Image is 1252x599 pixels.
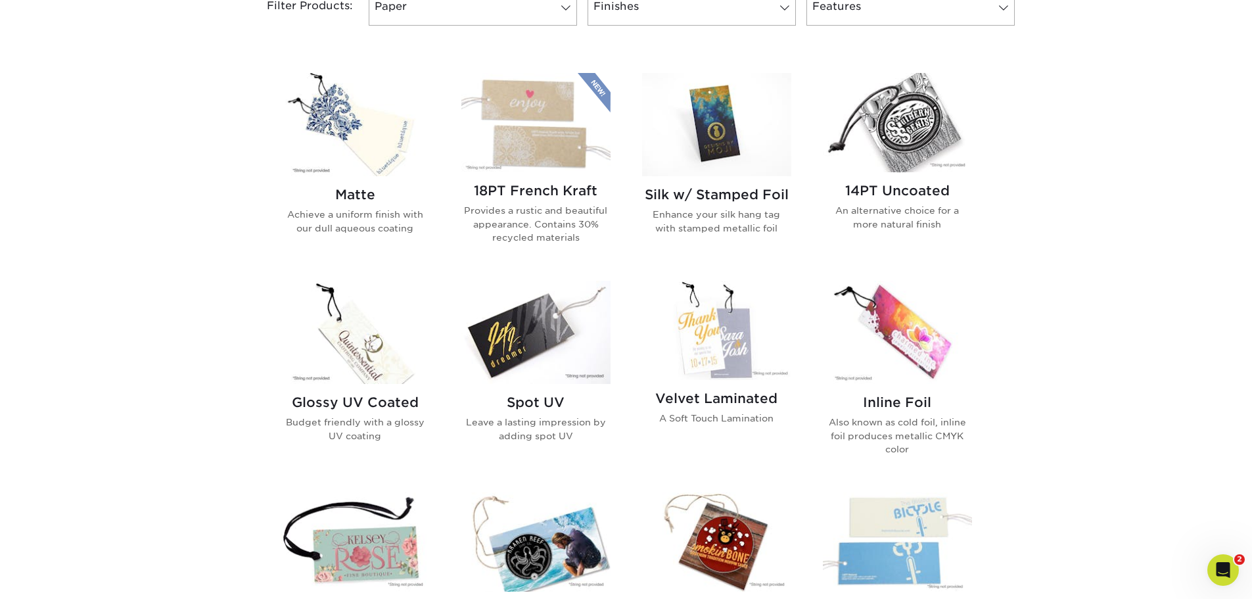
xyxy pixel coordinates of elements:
h2: Matte [281,187,430,203]
h2: 18PT French Kraft [461,183,611,199]
h2: Glossy UV Coated [281,395,430,410]
h2: Silk w/ Stamped Foil [642,187,791,203]
a: Spot UV Hang Tags Spot UV Leave a lasting impression by adding spot UV [461,281,611,477]
img: Matte Hang Tags [281,73,430,176]
img: New Product [578,73,611,112]
p: A Soft Touch Lamination [642,412,791,425]
a: Velvet Laminated Hang Tags Velvet Laminated A Soft Touch Lamination [642,281,791,477]
p: Also known as cold foil, inline foil produces metallic CMYK color [823,416,972,456]
img: Silk w/ Stamped Foil Hang Tags [642,73,791,176]
p: Enhance your silk hang tag with stamped metallic foil [642,208,791,235]
iframe: Intercom live chat [1207,554,1239,586]
img: Silk Laminated Hang Tags [281,492,430,592]
span: 2 [1234,554,1245,565]
img: Velvet Laminated Hang Tags [642,281,791,380]
p: Provides a rustic and beautiful appearance. Contains 30% recycled materials [461,204,611,244]
h2: Inline Foil [823,395,972,410]
a: Glossy UV Coated Hang Tags Glossy UV Coated Budget friendly with a glossy UV coating [281,281,430,477]
p: Achieve a uniform finish with our dull aqueous coating [281,208,430,235]
p: Leave a lasting impression by adding spot UV [461,416,611,443]
h2: Spot UV [461,395,611,410]
img: 14PT Natural Hang Tags [823,492,972,592]
img: Inline Foil Hang Tags [823,281,972,384]
img: Glossy UV Coated Hang Tags [281,281,430,384]
a: Matte Hang Tags Matte Achieve a uniform finish with our dull aqueous coating [281,73,430,265]
img: 14PT Uncoated Hang Tags [823,73,972,172]
img: Spot UV Hang Tags [461,281,611,384]
a: Inline Foil Hang Tags Inline Foil Also known as cold foil, inline foil produces metallic CMYK color [823,281,972,477]
img: 18PT C1S Hang Tags [642,492,791,592]
h2: 14PT Uncoated [823,183,972,199]
img: 18PT French Kraft Hang Tags [461,73,611,172]
a: 18PT French Kraft Hang Tags 18PT French Kraft Provides a rustic and beautiful appearance. Contain... [461,73,611,265]
a: 14PT Uncoated Hang Tags 14PT Uncoated An alternative choice for a more natural finish [823,73,972,265]
h2: Velvet Laminated [642,391,791,406]
p: An alternative choice for a more natural finish [823,204,972,231]
a: Silk w/ Stamped Foil Hang Tags Silk w/ Stamped Foil Enhance your silk hang tag with stamped metal... [642,73,791,265]
p: Budget friendly with a glossy UV coating [281,416,430,443]
img: Silk w/ Spot UV Hang Tags [461,492,611,592]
